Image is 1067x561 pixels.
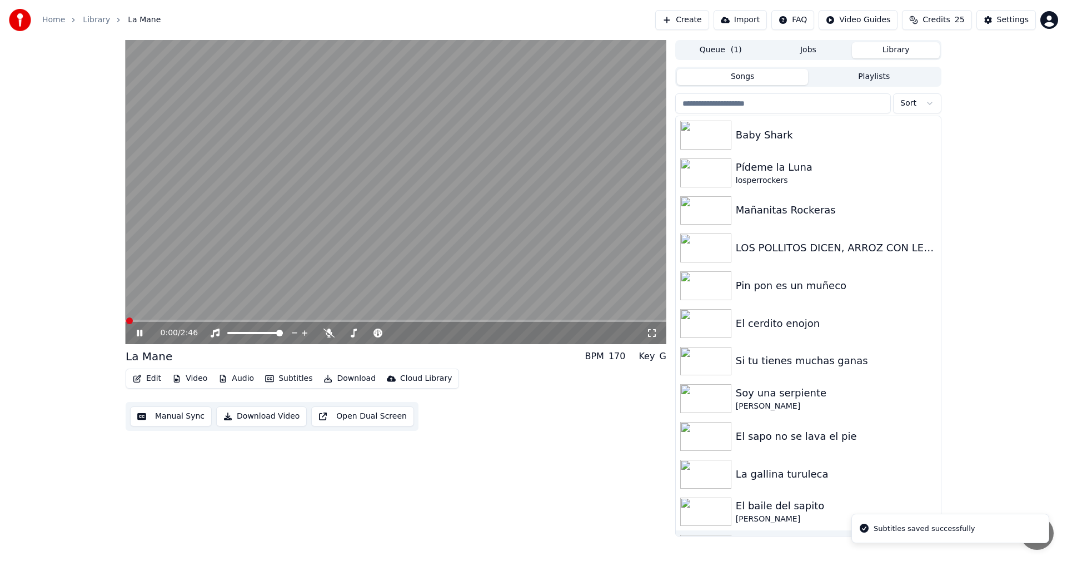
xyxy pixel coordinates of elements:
div: losperrockers [736,175,936,186]
button: Video Guides [819,10,898,30]
button: Jobs [765,42,852,58]
span: Sort [900,98,916,109]
div: Pídeme la Luna [736,160,936,175]
div: Key [639,350,655,363]
div: Settings [997,14,1029,26]
div: Si tu tienes muchas ganas [736,353,936,369]
div: Pin pon es un muñeco [736,278,936,294]
button: Download [319,371,380,386]
span: ( 1 ) [731,44,742,56]
div: G [659,350,666,363]
div: Soy una serpiente [736,385,936,401]
div: Subtitles saved successfully [874,523,975,534]
div: La gallina turuleca [736,466,936,482]
button: Download Video [216,406,307,426]
div: Mañanitas Rockeras [736,202,936,218]
div: Baby Shark [736,127,936,143]
button: Import [714,10,767,30]
a: Home [42,14,65,26]
div: / [161,327,187,339]
button: Create [655,10,709,30]
span: Credits [923,14,950,26]
div: Cloud Library [400,373,452,384]
span: 2:46 [181,327,198,339]
div: LOS POLLITOS DICEN, ARROZ CON LECHE [736,240,936,256]
div: [PERSON_NAME] [736,401,936,412]
button: Subtitles [261,371,317,386]
button: Credits25 [902,10,971,30]
div: El sapo no se lava el pie [736,429,936,444]
span: La Mane [128,14,161,26]
button: Edit [128,371,166,386]
a: Library [83,14,110,26]
button: Open Dual Screen [311,406,414,426]
button: Queue [677,42,765,58]
div: La Mane [126,349,172,364]
span: 25 [955,14,965,26]
button: Manual Sync [130,406,212,426]
button: Audio [214,371,258,386]
button: Video [168,371,212,386]
img: youka [9,9,31,31]
span: 0:00 [161,327,178,339]
button: Library [852,42,940,58]
button: Songs [677,69,809,85]
button: Playlists [808,69,940,85]
nav: breadcrumb [42,14,161,26]
button: Settings [976,10,1036,30]
div: El cerdito enojon [736,316,936,331]
div: El baile del sapito [736,498,936,514]
div: BPM [585,350,604,363]
div: [PERSON_NAME] [736,514,936,525]
div: 170 [609,350,626,363]
button: FAQ [771,10,814,30]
